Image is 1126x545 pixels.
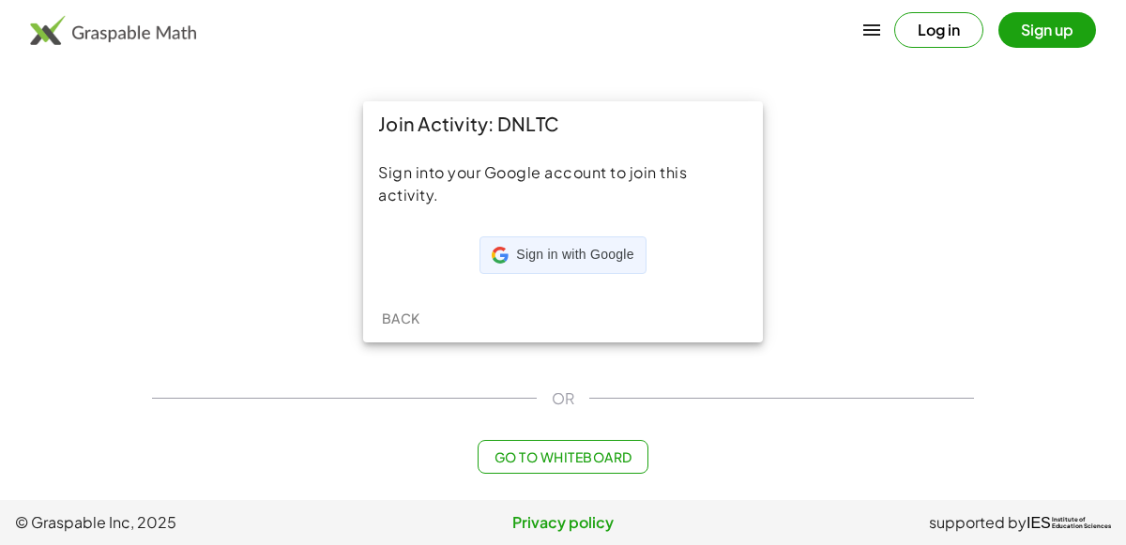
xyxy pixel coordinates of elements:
button: Back [371,301,431,335]
div: Join Activity: DNLTC [363,101,763,146]
span: IES [1027,514,1051,532]
span: supported by [929,511,1027,534]
span: Go to Whiteboard [494,448,631,465]
div: Sign in with Google [479,236,646,274]
span: Sign in with Google [516,246,633,265]
a: Privacy policy [380,511,745,534]
span: © Graspable Inc, 2025 [15,511,380,534]
button: Go to Whiteboard [478,440,647,474]
a: IESInstitute ofEducation Sciences [1027,511,1111,534]
div: Sign into your Google account to join this activity. [378,161,748,206]
span: Back [381,310,419,326]
span: OR [552,387,574,410]
button: Sign up [998,12,1096,48]
button: Log in [894,12,983,48]
span: Institute of Education Sciences [1052,517,1111,530]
